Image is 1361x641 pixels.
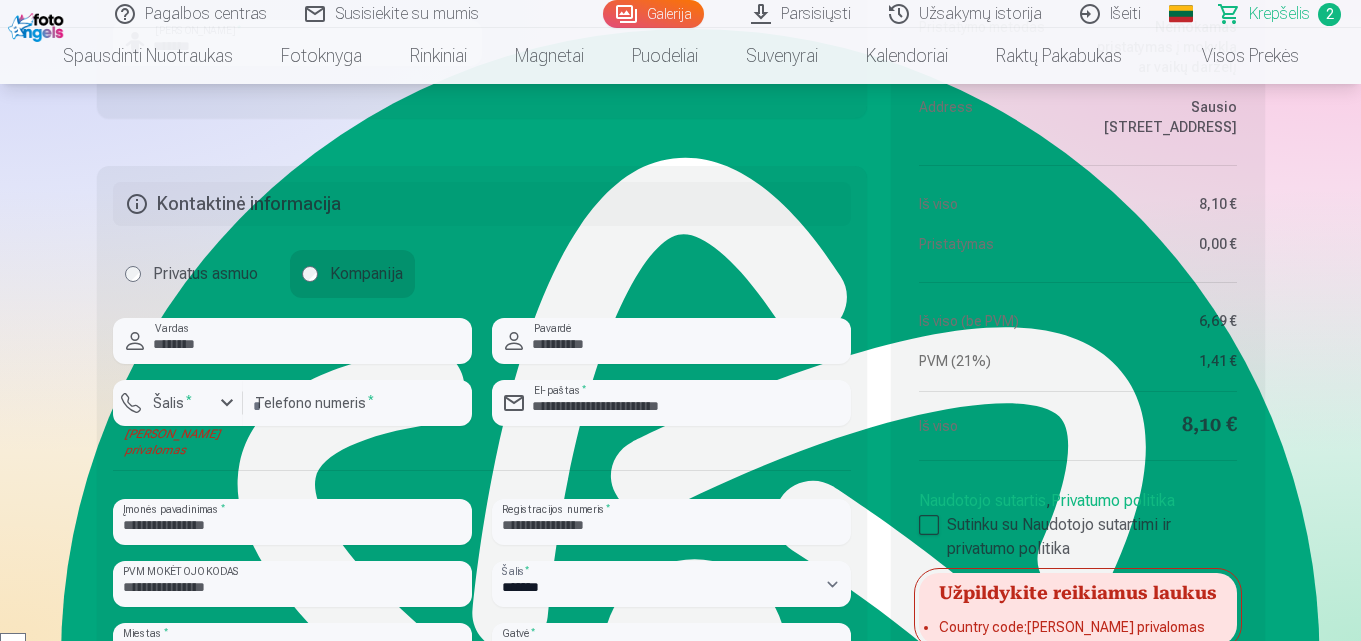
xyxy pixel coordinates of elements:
div: [PERSON_NAME] privalomas [113,426,243,458]
a: Rinkiniai [386,28,491,84]
dt: Iš viso [919,412,1068,440]
a: Suvenyrai [722,28,842,84]
dd: 8,10 € [1088,194,1237,214]
dt: Pristatymas [919,234,1068,254]
a: Privatumo politika [1051,491,1175,510]
a: Raktų pakabukas [972,28,1146,84]
dt: PVM (21%) [919,351,1068,371]
dd: 0,00 € [1088,234,1237,254]
input: Kompanija [302,266,318,282]
img: /fa2 [8,8,69,42]
button: Šalis* [113,380,243,426]
label: Privatus asmuo [113,250,270,298]
dd: 6,69 € [1088,311,1237,331]
dd: 1,41 € [1088,351,1237,371]
a: Fotoknyga [257,28,386,84]
a: Visos prekės [1146,28,1323,84]
h5: Užpildykite reikiamus laukus [919,573,1236,609]
dt: Address [919,97,1068,137]
label: Sutinku su Naudotojo sutartimi ir privatumo politika [919,513,1236,561]
span: Krepšelis [1249,2,1310,26]
a: Magnetai [491,28,608,84]
dt: Iš viso [919,194,1068,214]
a: Spausdinti nuotraukas [39,28,257,84]
dd: 8,10 € [1088,412,1237,440]
a: Kalendoriai [842,28,972,84]
span: 2 [1318,3,1341,26]
dt: Iš viso (be PVM) [919,311,1068,331]
input: Privatus asmuo [125,266,141,282]
dd: Sausio [STREET_ADDRESS] [1088,97,1237,137]
h5: Kontaktinė informacija [113,182,852,226]
label: Šalis [145,393,200,413]
a: Puodeliai [608,28,722,84]
a: Naudotojo sutartis [919,491,1046,510]
li: Country code : [PERSON_NAME] privalomas [939,617,1216,637]
div: , [919,481,1236,561]
label: Kompanija [290,250,415,298]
